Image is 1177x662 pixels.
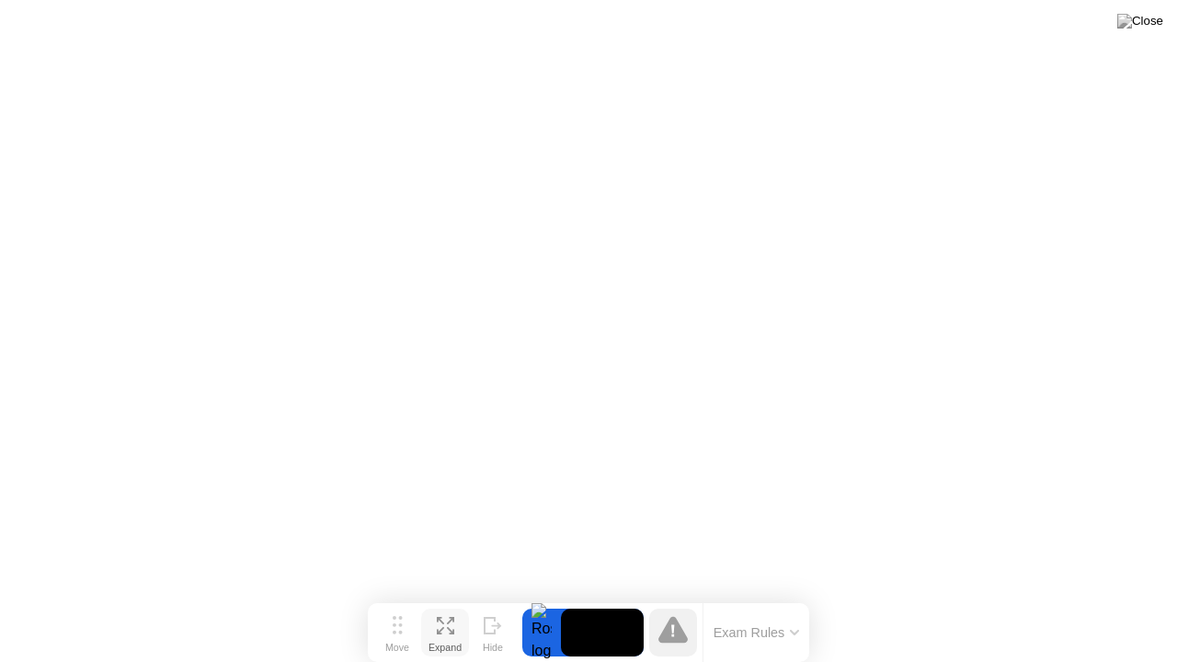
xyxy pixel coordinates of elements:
[469,609,517,656] button: Hide
[1117,14,1163,29] img: Close
[429,642,462,653] div: Expand
[483,642,503,653] div: Hide
[373,609,421,656] button: Move
[421,609,469,656] button: Expand
[708,624,806,641] button: Exam Rules
[385,642,409,653] div: Move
